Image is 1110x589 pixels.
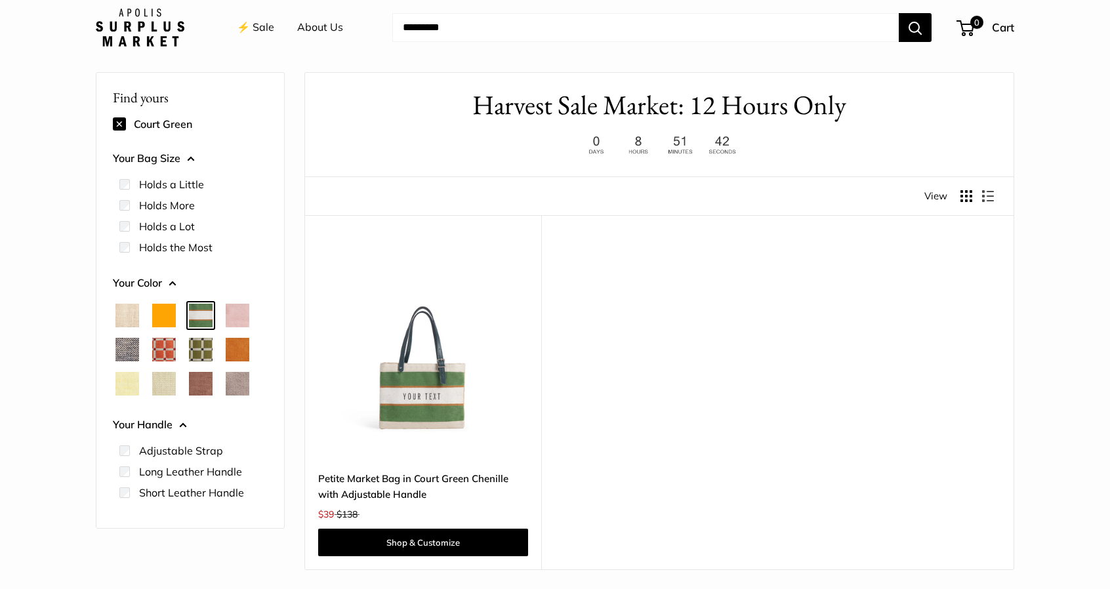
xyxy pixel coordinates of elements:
[189,304,213,327] button: Court Green
[337,508,358,520] span: $138
[318,471,528,502] a: Petite Market Bag in Court Green Chenille with Adjustable Handle
[152,338,176,361] button: Chenille Window Brick
[577,132,741,158] img: 12 hours only. Ends at 8pm
[318,248,528,458] img: description_Our very first Chenille-Jute Market bag
[325,86,994,125] h1: Harvest Sale Market: 12 Hours Only
[318,248,528,458] a: description_Our very first Chenille-Jute Market bagdescription_Adjustable Handles for whatever mo...
[318,508,334,520] span: $39
[139,485,244,500] label: Short Leather Handle
[139,218,195,234] label: Holds a Lot
[139,197,195,213] label: Holds More
[226,304,249,327] button: Blush
[115,304,139,327] button: Natural
[139,239,213,255] label: Holds the Most
[189,338,213,361] button: Chenille Window Sage
[960,190,972,202] button: Display products as grid
[115,372,139,396] button: Daisy
[139,176,204,192] label: Holds a Little
[318,529,528,556] a: Shop & Customize
[297,18,343,37] a: About Us
[226,372,249,396] button: Taupe
[237,18,274,37] a: ⚡️ Sale
[113,149,268,169] button: Your Bag Size
[115,338,139,361] button: Chambray
[899,13,932,42] button: Search
[139,464,242,479] label: Long Leather Handle
[189,372,213,396] button: Mustang
[96,9,184,47] img: Apolis: Surplus Market
[113,85,268,110] p: Find yours
[139,443,223,458] label: Adjustable Strap
[392,13,899,42] input: Search...
[113,274,268,293] button: Your Color
[970,16,983,29] span: 0
[958,17,1014,38] a: 0 Cart
[226,338,249,361] button: Cognac
[982,190,994,202] button: Display products as list
[152,372,176,396] button: Mint Sorbet
[152,304,176,327] button: Orange
[113,415,268,435] button: Your Handle
[992,20,1014,34] span: Cart
[113,113,268,134] div: Court Green
[924,187,947,205] span: View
